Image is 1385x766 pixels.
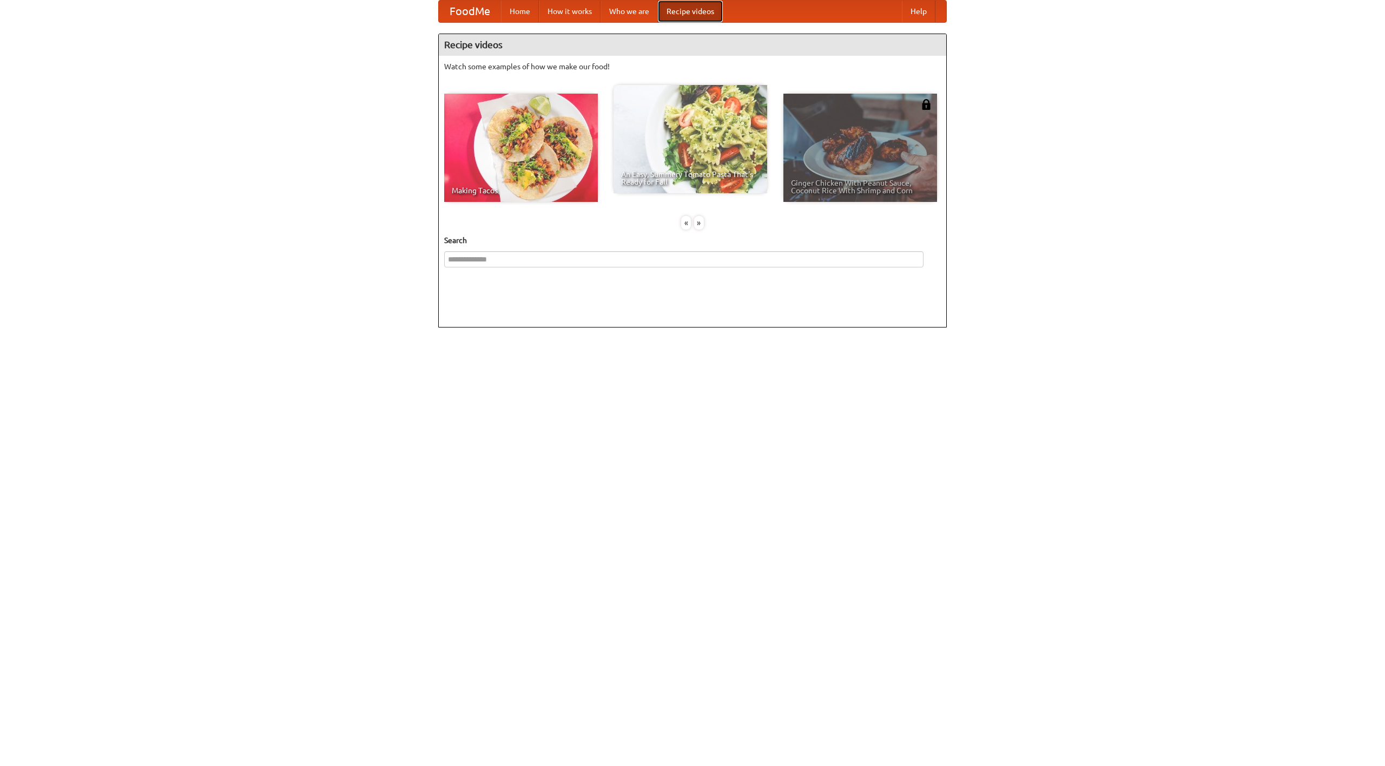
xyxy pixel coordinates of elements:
a: Help [902,1,935,22]
img: 483408.png [921,99,932,110]
div: » [694,216,704,230]
span: Making Tacos [452,187,590,194]
h4: Recipe videos [439,34,946,56]
p: Watch some examples of how we make our food! [444,61,941,72]
a: Home [501,1,539,22]
h5: Search [444,235,941,246]
a: Who we are [601,1,658,22]
a: An Easy, Summery Tomato Pasta That's Ready for Fall [614,85,767,193]
div: « [681,216,691,230]
span: An Easy, Summery Tomato Pasta That's Ready for Fall [621,171,760,186]
a: How it works [539,1,601,22]
a: Recipe videos [658,1,723,22]
a: FoodMe [439,1,501,22]
a: Making Tacos [444,94,598,202]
